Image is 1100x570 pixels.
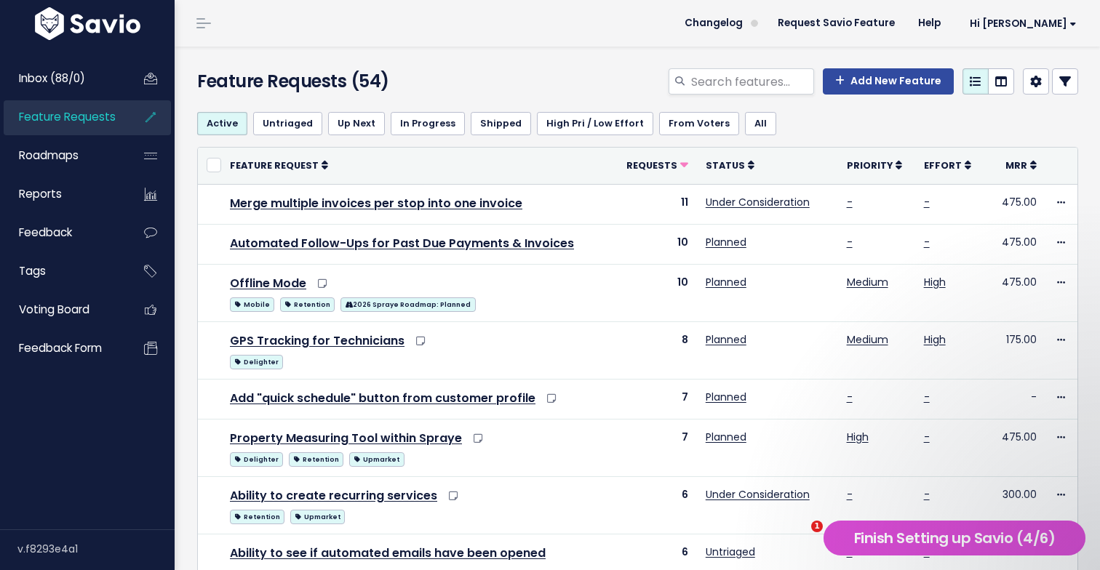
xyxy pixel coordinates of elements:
[230,355,283,369] span: Delighter
[1005,158,1037,172] a: MRR
[616,321,697,379] td: 8
[230,545,546,561] a: Ability to see if automated emails have been opened
[547,429,838,531] iframe: Intercom notifications message
[924,158,971,172] a: Effort
[685,18,743,28] span: Changelog
[4,332,121,365] a: Feedback form
[847,195,853,209] a: -
[471,112,531,135] a: Shipped
[230,507,284,525] a: Retention
[328,112,385,135] a: Up Next
[280,294,335,313] a: Retention
[811,521,823,532] span: 1
[706,159,745,172] span: Status
[391,112,465,135] a: In Progress
[924,332,946,347] a: High
[745,112,776,135] a: All
[706,390,746,404] a: Planned
[781,521,816,555] iframe: Intercom live chat
[706,332,746,347] a: Planned
[4,100,121,134] a: Feature Requests
[924,430,930,444] a: -
[19,109,116,124] span: Feature Requests
[992,379,1045,419] td: -
[340,297,475,312] span: 2026 Spraye Roadmap: Planned
[4,293,121,326] a: Voting Board
[706,195,810,209] a: Under Consideration
[340,294,475,313] a: 2026 Spraye Roadmap: Planned
[230,452,283,467] span: Delighter
[230,352,283,370] a: Delighter
[706,158,754,172] a: Status
[847,332,888,347] a: Medium
[290,510,345,524] span: Upmarket
[4,177,121,211] a: Reports
[19,302,89,317] span: Voting Board
[289,449,343,467] a: Retention
[17,530,175,568] div: v.f8293e4a1
[253,112,322,135] a: Untriaged
[706,545,755,559] a: Untriaged
[626,158,688,172] a: Requests
[1005,159,1027,172] span: MRR
[616,264,697,321] td: 10
[230,430,462,446] a: Property Measuring Tool within Spraye
[230,487,437,504] a: Ability to create recurring services
[230,275,306,292] a: Offline Mode
[924,159,962,172] span: Effort
[290,507,345,525] a: Upmarket
[847,158,902,172] a: Priority
[230,159,319,172] span: Feature Request
[19,263,46,278] span: Tags
[230,449,283,467] a: Delighter
[690,68,814,95] input: Search features...
[4,254,121,288] a: Tags
[230,390,535,406] a: Add "quick schedule" button from customer profile
[19,340,102,356] span: Feedback form
[230,332,404,349] a: GPS Tracking for Technicians
[830,527,1079,549] h5: Finish Setting up Savio (4/6)
[706,275,746,289] a: Planned
[924,487,930,502] a: -
[349,449,404,467] a: Upmarket
[230,195,522,212] a: Merge multiple invoices per stop into one invoice
[626,159,677,172] span: Requests
[4,62,121,95] a: Inbox (88/0)
[616,420,697,477] td: 7
[280,297,335,312] span: Retention
[847,430,869,444] a: High
[289,452,343,467] span: Retention
[992,477,1045,534] td: 300.00
[906,12,952,34] a: Help
[823,68,954,95] a: Add New Feature
[230,294,274,313] a: Mobile
[992,224,1045,264] td: 475.00
[197,68,477,95] h4: Feature Requests (54)
[952,12,1088,35] a: Hi [PERSON_NAME]
[537,112,653,135] a: High Pri / Low Effort
[847,275,888,289] a: Medium
[992,264,1045,321] td: 475.00
[19,225,72,240] span: Feedback
[924,235,930,249] a: -
[197,112,247,135] a: Active
[992,321,1045,379] td: 175.00
[230,235,574,252] a: Automated Follow-Ups for Past Due Payments & Invoices
[230,297,274,312] span: Mobile
[924,390,930,404] a: -
[766,12,906,34] a: Request Savio Feature
[4,139,121,172] a: Roadmaps
[970,18,1077,29] span: Hi [PERSON_NAME]
[349,452,404,467] span: Upmarket
[924,275,946,289] a: High
[992,184,1045,224] td: 475.00
[706,235,746,249] a: Planned
[19,186,62,201] span: Reports
[197,112,1078,135] ul: Filter feature requests
[230,510,284,524] span: Retention
[924,195,930,209] a: -
[659,112,739,135] a: From Voters
[847,235,853,249] a: -
[992,420,1045,477] td: 475.00
[19,148,79,163] span: Roadmaps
